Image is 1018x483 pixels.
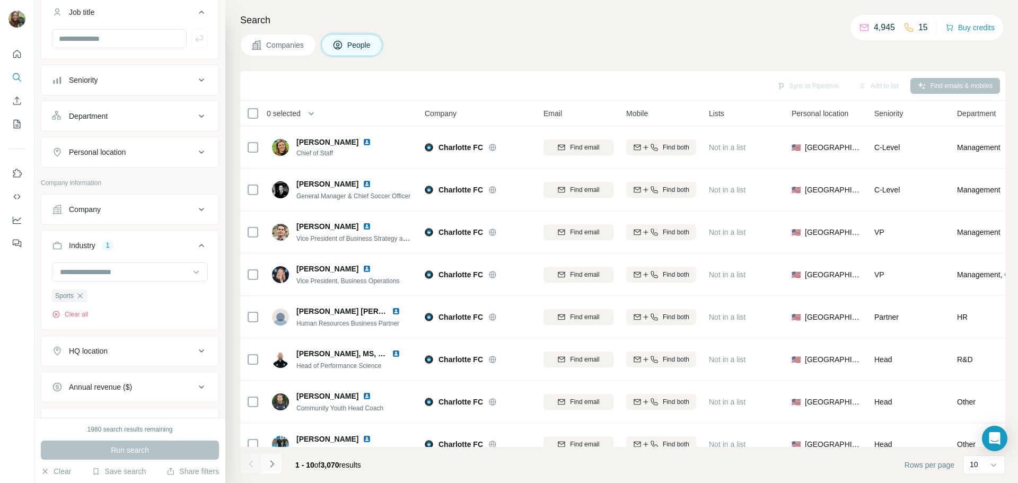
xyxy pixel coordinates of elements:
button: Find email [543,182,613,198]
img: Logo of Charlotte FC [425,440,433,449]
span: Find email [570,227,599,237]
button: Find both [626,139,696,155]
span: 0 selected [267,108,301,119]
button: Find email [543,436,613,452]
button: Industry1 [41,233,218,262]
img: Logo of Charlotte FC [425,398,433,406]
span: Find email [570,185,599,195]
span: Human Resources Business Partner [296,320,399,327]
button: Find both [626,267,696,283]
div: Seniority [69,75,98,85]
span: Not in a list [709,355,745,364]
span: Find both [663,270,689,279]
span: of [314,461,321,469]
span: HR [957,312,968,322]
button: Dashboard [8,210,25,230]
img: LinkedIn logo [392,349,400,358]
div: Open Intercom Messenger [982,426,1007,451]
button: Share filters [166,466,219,477]
span: 🇺🇸 [792,439,801,450]
img: Logo of Charlotte FC [425,228,433,236]
span: Charlotte FC [438,439,483,450]
span: [PERSON_NAME] [296,137,358,147]
button: Find both [626,182,696,198]
span: Sports [55,291,74,301]
button: My lists [8,115,25,134]
span: [GEOGRAPHIC_DATA] [805,312,862,322]
span: Not in a list [709,313,745,321]
div: Department [69,111,108,121]
img: LinkedIn logo [363,265,371,273]
span: Not in a list [709,440,745,449]
span: Find both [663,227,689,237]
button: Find email [543,352,613,367]
button: Feedback [8,234,25,253]
span: 3,070 [321,461,339,469]
span: Find both [663,312,689,322]
span: Find both [663,143,689,152]
span: Charlotte FC [438,397,483,407]
span: Company [425,108,457,119]
button: Search [8,68,25,87]
span: Department [957,108,996,119]
button: Find email [543,224,613,240]
span: [PERSON_NAME] [296,221,358,232]
button: Find both [626,224,696,240]
span: Find email [570,270,599,279]
button: Find email [543,267,613,283]
span: [PERSON_NAME] [296,434,358,444]
img: Logo of Charlotte FC [425,270,433,279]
span: Find both [663,355,689,364]
button: Employees (size) [41,410,218,436]
span: Partner [874,313,899,321]
span: [PERSON_NAME] [296,264,358,274]
img: LinkedIn logo [363,222,371,231]
button: Clear all [52,310,88,319]
button: Use Surfe API [8,187,25,206]
button: Personal location [41,139,218,165]
span: C-Level [874,186,900,194]
button: Department [41,103,218,129]
span: [GEOGRAPHIC_DATA] [805,269,862,280]
span: VP [874,228,884,236]
button: Company [41,197,218,222]
h4: Search [240,13,1005,28]
button: Annual revenue ($) [41,374,218,400]
button: HQ location [41,338,218,364]
div: Job title [69,7,94,17]
div: Personal location [69,147,126,157]
span: People [347,40,372,50]
img: LinkedIn logo [363,392,371,400]
span: [PERSON_NAME], MS, CSCS [296,349,399,358]
span: Charlotte FC [438,185,483,195]
span: [PERSON_NAME] [296,179,358,189]
p: 15 [918,21,928,34]
button: Find email [543,394,613,410]
span: Vice President, Business Operations [296,277,400,285]
span: Head [874,355,892,364]
button: Quick start [8,45,25,64]
button: Enrich CSV [8,91,25,110]
img: LinkedIn logo [363,435,371,443]
img: Avatar [272,224,289,241]
span: 🇺🇸 [792,354,801,365]
span: results [295,461,361,469]
img: Avatar [272,181,289,198]
span: C-Level [874,143,900,152]
span: Personal location [792,108,848,119]
div: HQ location [69,346,108,356]
span: 🇺🇸 [792,185,801,195]
img: Logo of Charlotte FC [425,313,433,321]
span: [GEOGRAPHIC_DATA] [805,185,862,195]
img: Logo of Charlotte FC [425,143,433,152]
button: Use Surfe on LinkedIn [8,164,25,183]
span: [GEOGRAPHIC_DATA] [805,354,862,365]
span: Vice President of Business Strategy and Analytics [296,234,437,242]
span: [GEOGRAPHIC_DATA] [805,142,862,153]
span: Find email [570,440,599,449]
span: Email [543,108,562,119]
img: LinkedIn logo [363,180,371,188]
span: [GEOGRAPHIC_DATA] [805,227,862,238]
span: [GEOGRAPHIC_DATA] [805,439,862,450]
span: Find email [570,355,599,364]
